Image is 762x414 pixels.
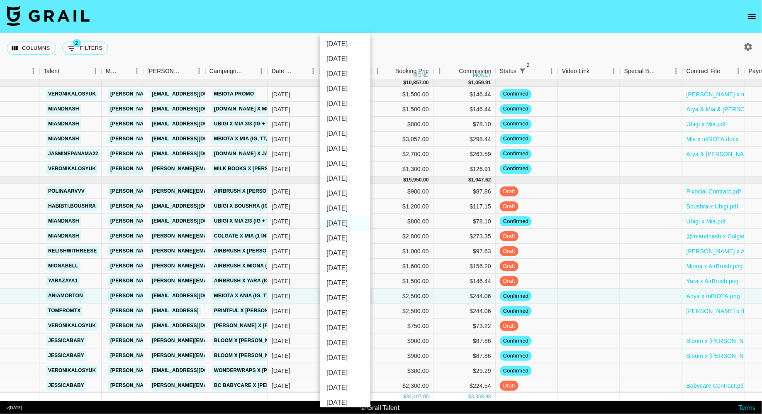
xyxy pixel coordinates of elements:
[320,51,370,66] li: [DATE]
[320,395,370,410] li: [DATE]
[320,37,370,51] li: [DATE]
[320,96,370,111] li: [DATE]
[320,321,370,336] li: [DATE]
[320,141,370,156] li: [DATE]
[320,216,370,231] li: [DATE]
[320,81,370,96] li: [DATE]
[320,261,370,276] li: [DATE]
[320,365,370,380] li: [DATE]
[320,201,370,216] li: [DATE]
[320,336,370,350] li: [DATE]
[320,126,370,141] li: [DATE]
[320,291,370,306] li: [DATE]
[320,186,370,201] li: [DATE]
[320,306,370,321] li: [DATE]
[320,276,370,291] li: [DATE]
[320,171,370,186] li: [DATE]
[320,246,370,261] li: [DATE]
[320,380,370,395] li: [DATE]
[320,66,370,81] li: [DATE]
[320,156,370,171] li: [DATE]
[320,350,370,365] li: [DATE]
[320,231,370,246] li: [DATE]
[320,111,370,126] li: [DATE]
